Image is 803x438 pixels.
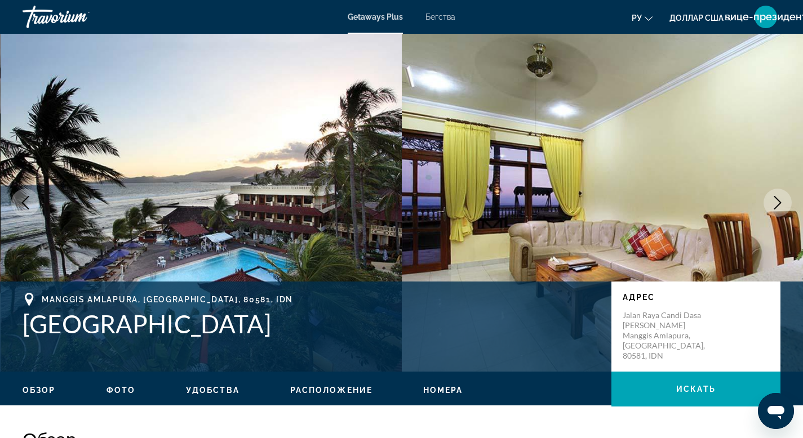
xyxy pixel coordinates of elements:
[751,5,780,29] button: Меню пользователя
[676,385,716,394] span: искать
[632,10,653,26] button: Изменить язык
[348,12,403,21] a: Getaways Plus
[290,386,372,395] span: Расположение
[669,14,724,23] font: доллар США
[11,189,39,217] button: Previous image
[23,385,56,395] button: Обзор
[623,310,713,361] p: Jalan Raya Candi Dasa [PERSON_NAME] Manggis Amlapura, [GEOGRAPHIC_DATA], 80581, IDN
[423,385,463,395] button: Номера
[186,386,239,395] span: Удобства
[669,10,734,26] button: Изменить валюту
[423,386,463,395] span: Номера
[623,293,769,302] p: Адрес
[23,2,135,32] a: Травориум
[632,14,642,23] font: ру
[186,385,239,395] button: Удобства
[611,372,780,406] button: искать
[107,386,135,395] span: Фото
[758,393,794,429] iframe: Кнопка запуска окна обмена сообщениями
[23,386,56,395] span: Обзор
[23,309,600,338] h1: [GEOGRAPHIC_DATA]
[107,385,135,395] button: Фото
[764,189,792,217] button: Next image
[425,12,455,21] a: Бегства
[290,385,372,395] button: Расположение
[42,295,293,304] span: Manggis Amlapura, [GEOGRAPHIC_DATA], 80581, IDN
